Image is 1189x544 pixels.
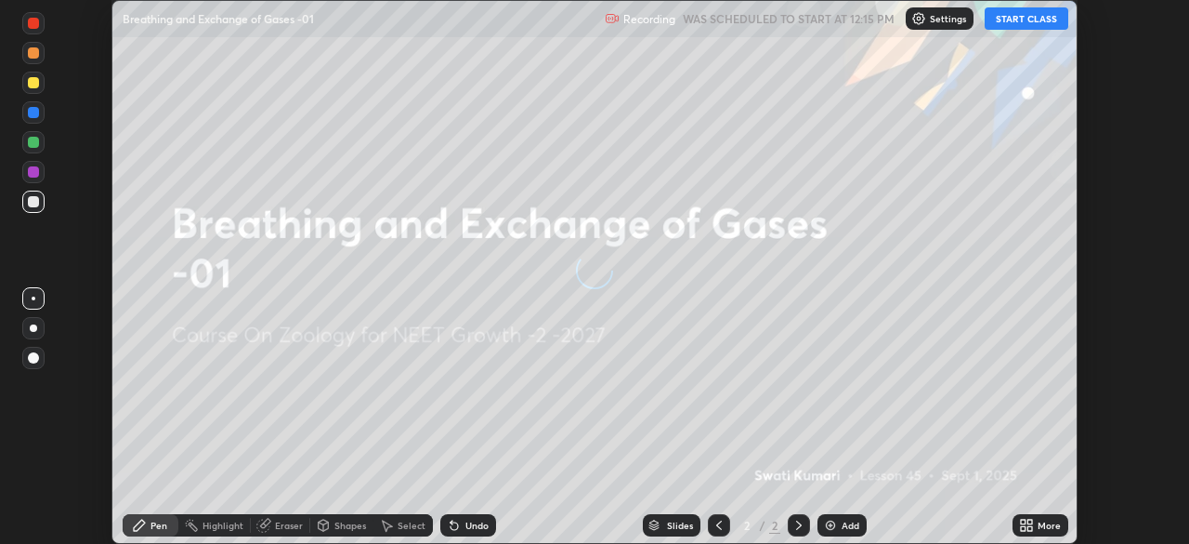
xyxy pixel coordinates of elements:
div: / [760,520,765,531]
div: Shapes [334,521,366,530]
p: Settings [930,14,966,23]
div: Select [398,521,425,530]
div: Highlight [203,521,243,530]
p: Breathing and Exchange of Gases -01 [123,11,314,26]
div: Slides [667,521,693,530]
div: More [1038,521,1061,530]
div: Eraser [275,521,303,530]
img: add-slide-button [823,518,838,533]
img: class-settings-icons [911,11,926,26]
div: 2 [738,520,756,531]
div: Undo [465,521,489,530]
button: START CLASS [985,7,1068,30]
div: 2 [769,517,780,534]
h5: WAS SCHEDULED TO START AT 12:15 PM [683,10,895,27]
p: Recording [623,12,675,26]
img: recording.375f2c34.svg [605,11,620,26]
div: Pen [150,521,167,530]
div: Add [842,521,859,530]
